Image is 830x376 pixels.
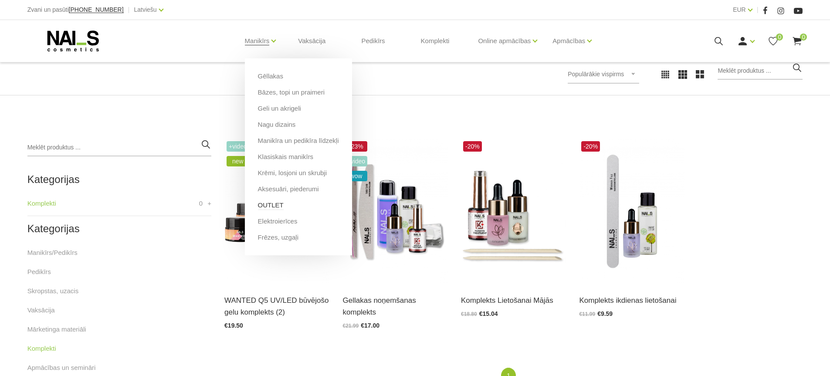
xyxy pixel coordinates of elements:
a: Geli un akrigeli [258,104,301,113]
a: Komplekti [27,198,56,209]
a: Aksesuāri, piederumi [258,184,319,194]
a: Komplekts ikdienas lietošanai [579,295,684,306]
a: Manikīra un pedikīra līdzekļi [258,136,339,146]
a: Elektroierīces [258,217,298,226]
a: Pedikīrs [27,267,51,277]
span: €15.04 [479,310,498,317]
img: Wanted gelu starta komplekta ietilpst:- Quick Builder Clear HYBRID bāze UV/LED, 8 ml;- Quick Crys... [224,139,329,284]
a: WANTED Q5 UV/LED būvējošo gelu komplekts (2) [224,295,329,318]
span: €9.59 [597,310,613,317]
span: +Video [227,141,249,152]
a: Manikīrs/Pedikīrs [27,247,78,258]
span: €21.99 [343,323,359,329]
span: -23% [345,141,368,152]
a: 0 [768,36,779,47]
a: EUR [733,4,746,15]
span: | [757,4,759,15]
span: -20% [463,141,482,152]
a: Nagu dizains [258,120,296,129]
span: -20% [581,141,600,152]
span: €17.00 [361,322,379,329]
a: Frēzes, uzgaļi [258,233,298,242]
span: | [128,4,130,15]
a: Manikīrs [245,24,270,58]
a: [PHONE_NUMBER] [69,7,124,13]
a: Komplekts Lietošanai Mājās [461,295,566,306]
a: Gellakas noņemšanas komplekts [343,295,448,318]
h2: Kategorijas [27,174,211,185]
span: 0 [800,34,807,41]
img: Gellakas noņemšanas komplekts ietver▪️ Līdzeklis Gellaku un citu Soak Off produktu noņemšanai (10... [343,139,448,284]
span: +Video [345,156,368,166]
a: OUTLET [258,200,284,210]
span: 0 [776,34,783,41]
img: Komplektā ietilpst:- Keratīna līdzeklis bojātu nagu atjaunošanai, 14 ml,- Kutikulas irdinātājs ar... [461,139,566,284]
a: Gēllakas [258,71,283,81]
a: Latviešu [134,4,157,15]
a: + [207,198,211,209]
a: Bāzes, topi un praimeri [258,88,325,97]
span: new [227,156,249,166]
a: Komplekti [27,343,56,354]
span: [PHONE_NUMBER] [69,6,124,13]
a: Mārketinga materiāli [27,324,86,335]
input: Meklēt produktus ... [27,139,211,156]
span: Populārākie vispirms [568,71,624,78]
a: Skropstas, uzacis [27,286,79,296]
a: Krēmi, losjoni un skrubji [258,168,327,178]
a: Online apmācības [478,24,531,58]
h2: Kategorijas [27,223,211,234]
img: Komplektā ietilst:- Organic Lotion Lithi&Jasmine 50 ml;- Melleņu Kutikulu eļļa 15 ml;- Wooden Fil... [579,139,684,284]
a: Apmācības un semināri [27,362,96,373]
a: Pedikīrs [354,20,392,62]
a: 0 [792,36,803,47]
a: Vaksācija [27,305,55,315]
a: Komplekti [414,20,457,62]
span: wow [345,171,368,181]
a: Apmācības [552,24,585,58]
input: Meklēt produktus ... [718,62,803,80]
span: 0 [199,198,203,209]
span: €18.80 [461,311,477,317]
span: €19.50 [224,322,243,329]
div: Zvani un pasūti [27,4,124,15]
a: Klasiskais manikīrs [258,152,314,162]
span: €11.99 [579,311,595,317]
a: Vaksācija [291,20,332,62]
